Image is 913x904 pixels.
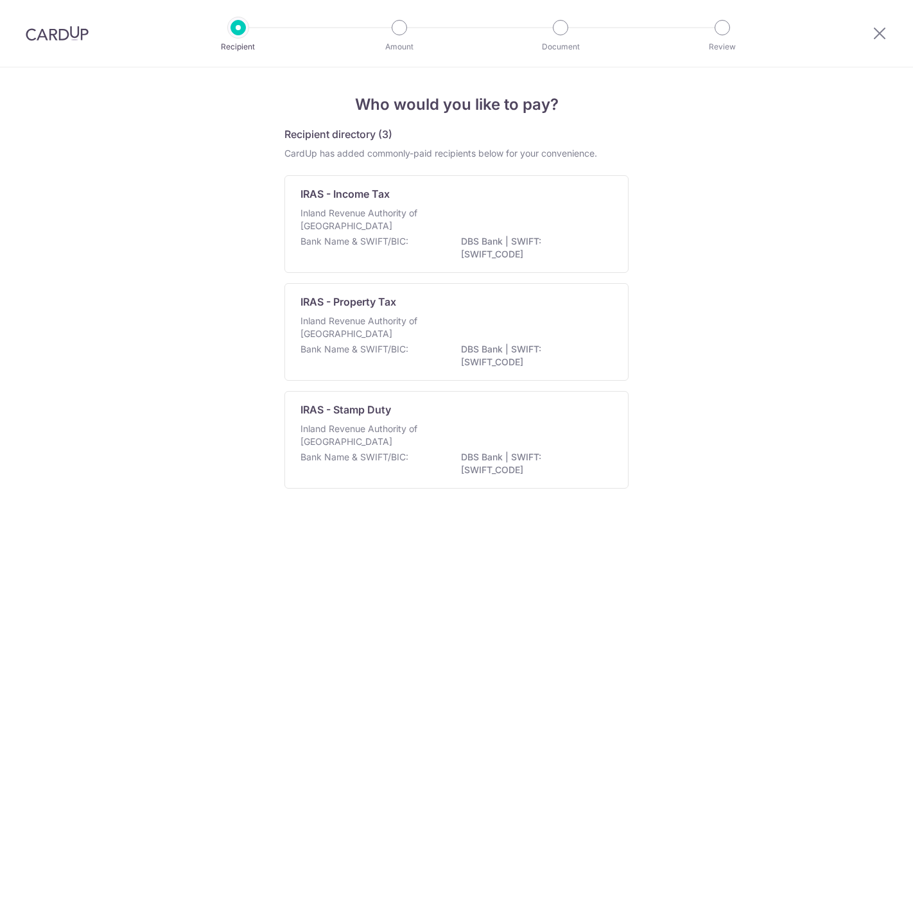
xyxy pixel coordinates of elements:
iframe: Opens a widget where you can find more information [831,865,900,898]
p: DBS Bank | SWIFT: [SWIFT_CODE] [461,235,605,261]
p: DBS Bank | SWIFT: [SWIFT_CODE] [461,451,605,476]
p: Document [513,40,608,53]
p: IRAS - Stamp Duty [300,402,391,417]
p: Recipient [191,40,286,53]
p: Bank Name & SWIFT/BIC: [300,235,408,248]
p: DBS Bank | SWIFT: [SWIFT_CODE] [461,343,605,369]
p: Inland Revenue Authority of [GEOGRAPHIC_DATA] [300,422,437,448]
p: Bank Name & SWIFT/BIC: [300,343,408,356]
p: IRAS - Income Tax [300,186,390,202]
p: IRAS - Property Tax [300,294,396,309]
p: Inland Revenue Authority of [GEOGRAPHIC_DATA] [300,207,437,232]
p: Review [675,40,770,53]
div: CardUp has added commonly-paid recipients below for your convenience. [284,147,629,160]
p: Inland Revenue Authority of [GEOGRAPHIC_DATA] [300,315,437,340]
p: Amount [352,40,447,53]
img: CardUp [26,26,89,41]
h5: Recipient directory (3) [284,126,392,142]
h4: Who would you like to pay? [284,93,629,116]
p: Bank Name & SWIFT/BIC: [300,451,408,464]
